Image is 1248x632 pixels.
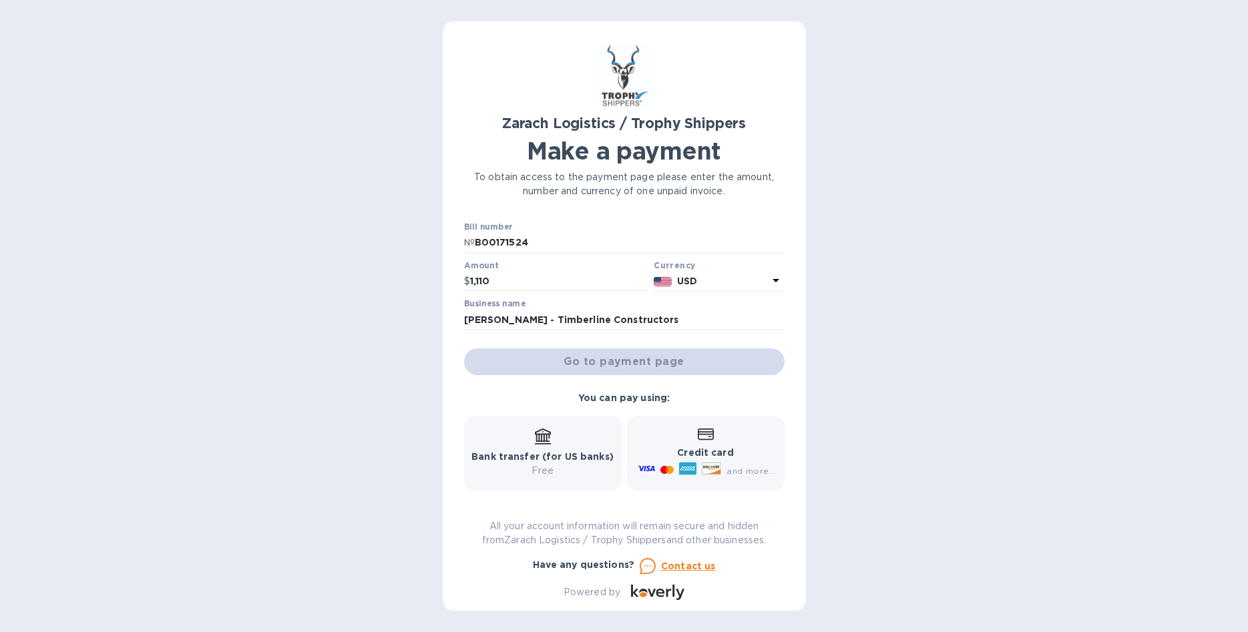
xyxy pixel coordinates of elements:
b: Credit card [677,447,733,458]
b: Currency [654,260,695,270]
label: Amount [464,262,498,270]
b: Bank transfer (for US banks) [471,451,614,462]
p: All your account information will remain secure and hidden from Zarach Logistics / Trophy Shipper... [464,519,785,547]
input: Enter business name [464,310,785,330]
input: Enter bill number [475,233,785,253]
label: Business name [464,300,526,308]
h1: Make a payment [464,137,785,165]
p: To obtain access to the payment page please enter the amount, number and currency of one unpaid i... [464,170,785,198]
b: You can pay using: [578,392,670,403]
p: $ [464,274,470,288]
img: USD [654,277,672,286]
b: Have any questions? [533,559,635,570]
label: Bill number [464,224,512,232]
p: Powered by [564,585,620,599]
span: and more... [726,466,775,476]
u: Contact us [661,561,716,571]
p: Free [471,464,614,478]
p: № [464,236,475,250]
b: Zarach Logistics / Trophy Shippers [502,115,746,131]
input: 0.00 [470,272,649,292]
b: USD [677,276,697,286]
